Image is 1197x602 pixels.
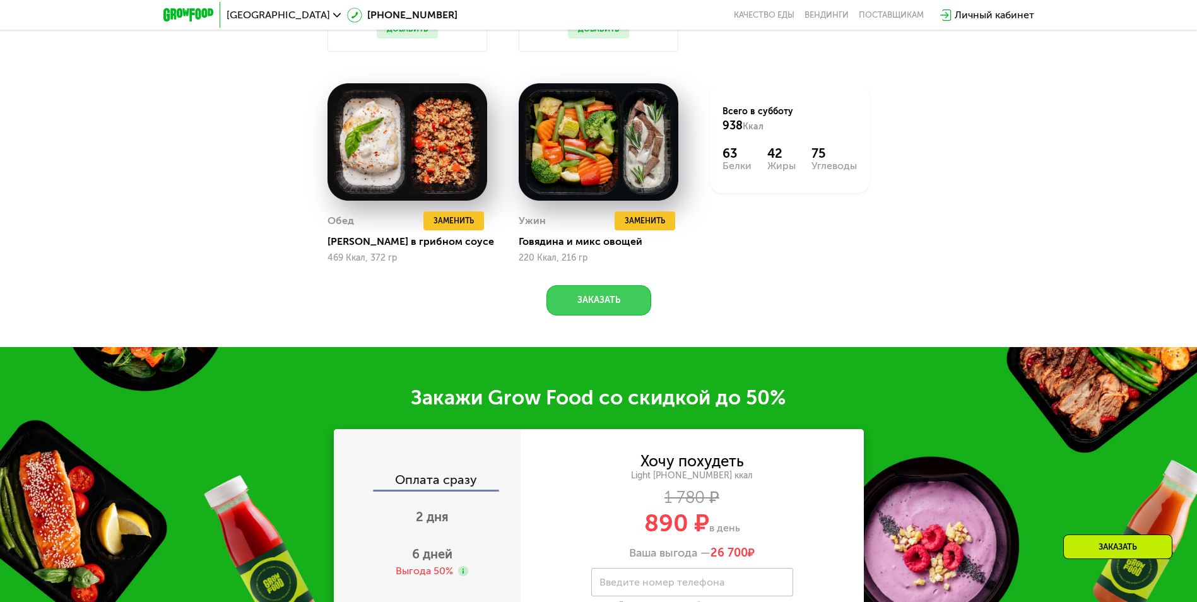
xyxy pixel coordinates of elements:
[955,8,1034,23] div: Личный кабинет
[1063,534,1172,559] div: Заказать
[546,285,651,316] button: Заказать
[811,146,857,161] div: 75
[709,522,740,534] span: в день
[625,215,665,227] span: Заменить
[767,161,796,171] div: Жиры
[521,546,864,560] div: Ваша выгода —
[805,10,849,20] a: Вендинги
[722,146,752,161] div: 63
[521,470,864,481] div: Light [PHONE_NUMBER] ккал
[722,119,743,133] span: 938
[327,211,354,230] div: Обед
[519,235,688,248] div: Говядина и микс овощей
[743,121,764,132] span: Ккал
[711,546,755,560] span: ₽
[734,10,794,20] a: Качество еды
[767,146,796,161] div: 42
[396,564,453,578] div: Выгода 50%
[327,235,497,248] div: [PERSON_NAME] в грибном соусе
[521,491,864,505] div: 1 780 ₽
[433,215,474,227] span: Заменить
[599,579,724,586] label: Введите номер телефона
[519,211,546,230] div: Ужин
[519,253,678,263] div: 220 Ккал, 216 гр
[327,253,487,263] div: 469 Ккал, 372 гр
[644,509,709,538] span: 890 ₽
[722,161,752,171] div: Белки
[416,509,449,524] span: 2 дня
[859,10,924,20] div: поставщикам
[347,8,457,23] a: [PHONE_NUMBER]
[227,10,330,20] span: [GEOGRAPHIC_DATA]
[335,473,521,490] div: Оплата сразу
[615,211,675,230] button: Заменить
[711,546,748,560] span: 26 700
[811,161,857,171] div: Углеводы
[722,105,857,133] div: Всего в субботу
[640,454,744,468] div: Хочу похудеть
[412,546,452,562] span: 6 дней
[423,211,484,230] button: Заменить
